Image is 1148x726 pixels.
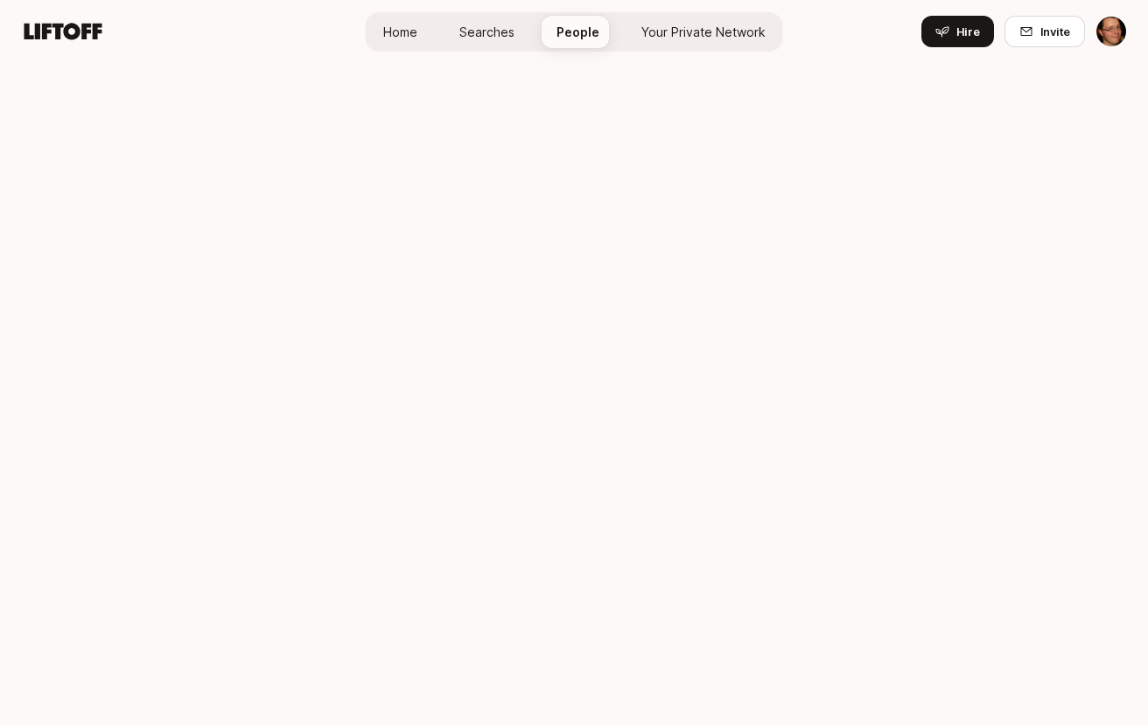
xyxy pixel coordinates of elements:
[556,23,599,41] span: People
[1096,17,1126,46] img: Gerard Niemira
[956,23,980,40] span: Hire
[369,16,431,48] a: Home
[641,23,766,41] span: Your Private Network
[627,16,780,48] a: Your Private Network
[1004,16,1085,47] button: Invite
[445,16,528,48] a: Searches
[383,23,417,41] span: Home
[1040,23,1070,40] span: Invite
[542,16,613,48] a: People
[1095,16,1127,47] button: Gerard Niemira
[921,16,994,47] button: Hire
[459,23,514,41] span: Searches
